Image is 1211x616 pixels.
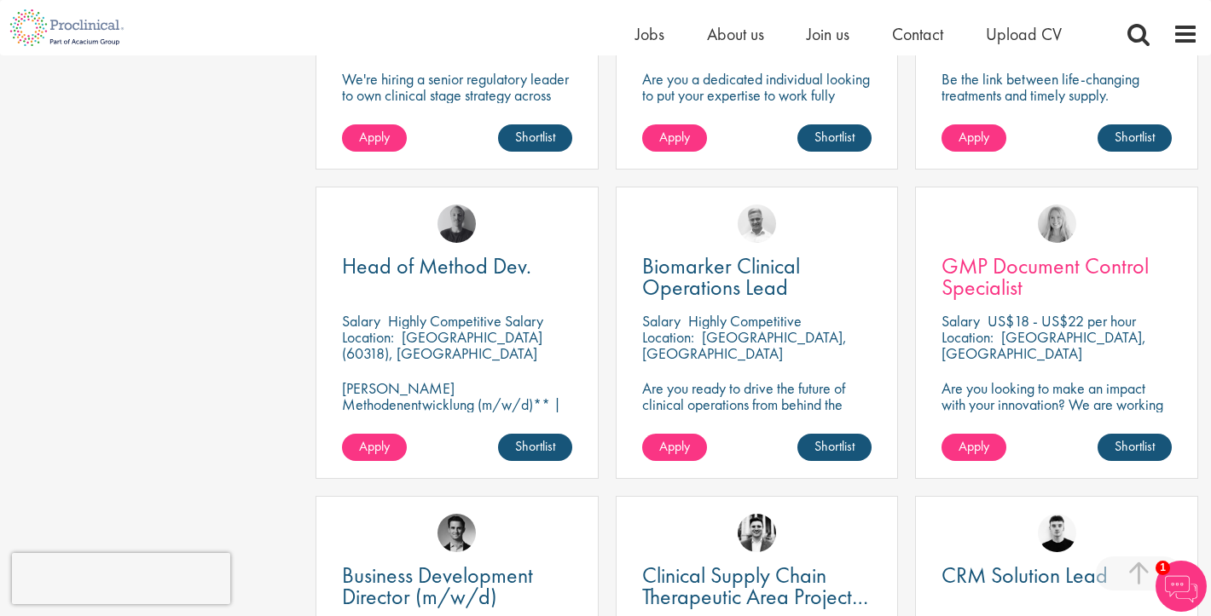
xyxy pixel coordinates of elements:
[1156,561,1170,575] span: 1
[986,23,1062,45] a: Upload CV
[1098,124,1172,152] a: Shortlist
[342,327,542,363] p: [GEOGRAPHIC_DATA] (60318), [GEOGRAPHIC_DATA]
[642,311,681,331] span: Salary
[942,561,1108,590] span: CRM Solution Lead
[342,71,572,119] p: We're hiring a senior regulatory leader to own clinical stage strategy across multiple programs.
[988,311,1136,331] p: US$18 - US$22 per hour
[942,256,1172,298] a: GMP Document Control Specialist
[342,327,394,347] span: Location:
[942,71,1172,103] p: Be the link between life-changing treatments and timely supply.
[12,553,230,604] iframe: reCAPTCHA
[498,124,572,152] a: Shortlist
[738,514,776,552] img: Edward Little
[942,434,1006,461] a: Apply
[437,514,476,552] img: Max Slevogt
[359,437,390,455] span: Apply
[1156,561,1207,612] img: Chatbot
[959,437,989,455] span: Apply
[342,256,572,277] a: Head of Method Dev.
[688,311,802,331] p: Highly Competitive
[642,327,694,347] span: Location:
[659,437,690,455] span: Apply
[642,256,872,298] a: Biomarker Clinical Operations Lead
[942,565,1172,586] a: CRM Solution Lead
[707,23,764,45] a: About us
[642,380,872,461] p: Are you ready to drive the future of clinical operations from behind the scenes? Looking to be in...
[807,23,849,45] a: Join us
[642,434,707,461] a: Apply
[942,380,1172,461] p: Are you looking to make an impact with your innovation? We are working with a well-established ph...
[959,128,989,146] span: Apply
[942,311,980,331] span: Salary
[942,327,1146,363] p: [GEOGRAPHIC_DATA], [GEOGRAPHIC_DATA]
[642,327,847,363] p: [GEOGRAPHIC_DATA], [GEOGRAPHIC_DATA]
[942,251,1149,302] span: GMP Document Control Specialist
[892,23,943,45] a: Contact
[942,327,994,347] span: Location:
[942,124,1006,152] a: Apply
[342,434,407,461] a: Apply
[342,251,531,280] span: Head of Method Dev.
[342,124,407,152] a: Apply
[342,565,572,607] a: Business Development Director (m/w/d)
[659,128,690,146] span: Apply
[359,128,390,146] span: Apply
[642,71,872,119] p: Are you a dedicated individual looking to put your expertise to work fully flexibly in a remote p...
[342,311,380,331] span: Salary
[437,204,476,243] img: Felix Zimmer
[342,561,533,611] span: Business Development Director (m/w/d)
[1038,514,1076,552] img: Patrick Melody
[635,23,664,45] a: Jobs
[1038,204,1076,243] img: Shannon Briggs
[388,311,543,331] p: Highly Competitive Salary
[797,124,872,152] a: Shortlist
[642,124,707,152] a: Apply
[738,204,776,243] img: Joshua Bye
[342,380,572,461] p: [PERSON_NAME] Methodenentwicklung (m/w/d)** | Dauerhaft | Biowissenschaften | [GEOGRAPHIC_DATA] (...
[797,434,872,461] a: Shortlist
[498,434,572,461] a: Shortlist
[642,251,800,302] span: Biomarker Clinical Operations Lead
[1098,434,1172,461] a: Shortlist
[642,565,872,607] a: Clinical Supply Chain Therapeutic Area Project Manager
